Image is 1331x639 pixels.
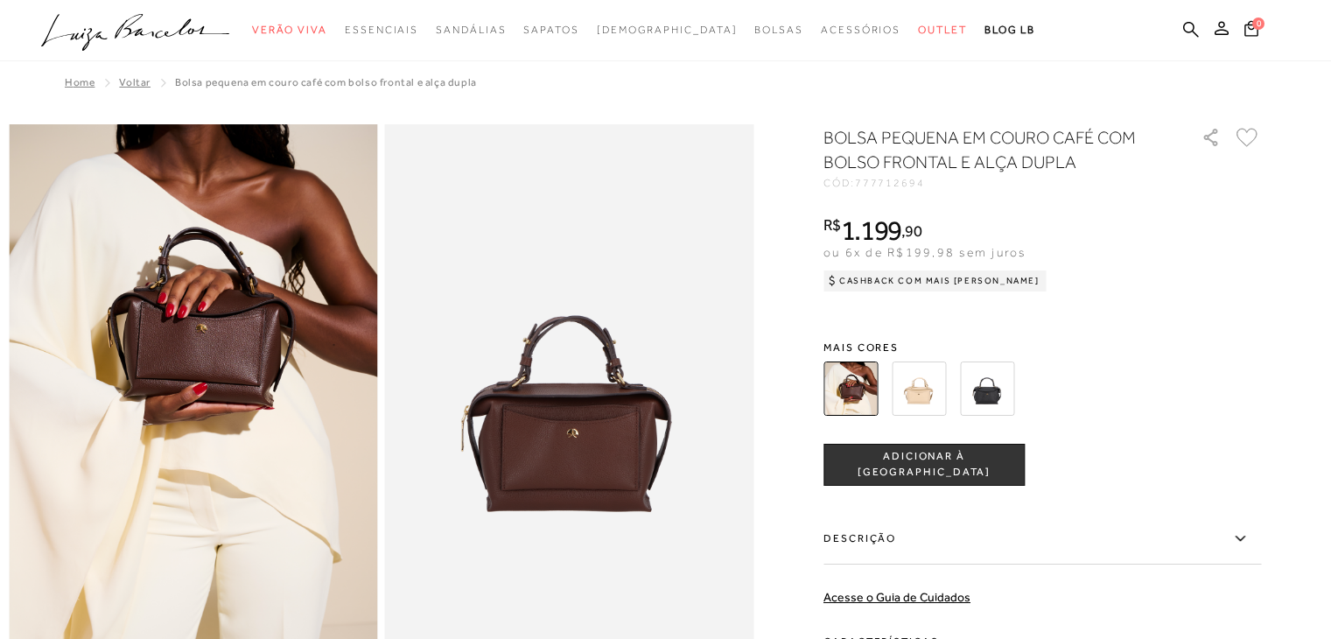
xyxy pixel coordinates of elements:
[823,590,970,604] a: Acesse o Guia de Cuidados
[252,14,327,46] a: noSubCategoriesText
[823,245,1026,259] span: ou 6x de R$199,98 sem juros
[345,24,418,36] span: Essenciais
[252,24,327,36] span: Verão Viva
[436,24,506,36] span: Sandálias
[1239,19,1264,43] button: 0
[597,24,738,36] span: [DEMOGRAPHIC_DATA]
[823,444,1025,486] button: ADICIONAR À [GEOGRAPHIC_DATA]
[901,223,921,239] i: ,
[841,214,902,246] span: 1.199
[821,14,900,46] a: noSubCategoriesText
[523,24,578,36] span: Sapatos
[65,76,95,88] a: Home
[597,14,738,46] a: noSubCategoriesText
[175,76,477,88] span: BOLSA PEQUENA EM COURO CAFÉ COM BOLSO FRONTAL E ALÇA DUPLA
[855,177,925,189] span: 777712694
[824,449,1024,480] span: ADICIONAR À [GEOGRAPHIC_DATA]
[754,14,803,46] a: noSubCategoriesText
[754,24,803,36] span: Bolsas
[960,362,1014,416] img: BOLSA PEQUENA EM COURO PRETO COM BOLSO FRONTAL E ALÇA DUPLA
[823,342,1261,353] span: Mais cores
[984,24,1035,36] span: BLOG LB
[905,221,921,240] span: 90
[119,76,151,88] a: Voltar
[345,14,418,46] a: noSubCategoriesText
[821,24,900,36] span: Acessórios
[823,178,1173,188] div: CÓD:
[823,514,1261,565] label: Descrição
[436,14,506,46] a: noSubCategoriesText
[823,270,1047,291] div: Cashback com Mais [PERSON_NAME]
[892,362,946,416] img: BOLSA PEQUENA EM COURO NATA COM BOLSO FRONTAL E ALÇA DUPLA
[823,362,878,416] img: BOLSA PEQUENA EM COURO CAFÉ COM BOLSO FRONTAL E ALÇA DUPLA
[918,24,967,36] span: Outlet
[918,14,967,46] a: noSubCategoriesText
[823,125,1152,174] h1: BOLSA PEQUENA EM COURO CAFÉ COM BOLSO FRONTAL E ALÇA DUPLA
[823,217,841,233] i: R$
[1252,18,1264,30] span: 0
[984,14,1035,46] a: BLOG LB
[523,14,578,46] a: noSubCategoriesText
